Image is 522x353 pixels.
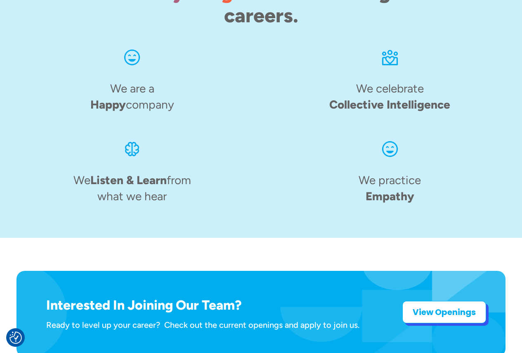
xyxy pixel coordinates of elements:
img: Revisit consent button [9,332,22,344]
h4: We celebrate [329,81,450,113]
h1: Interested In Joining Our Team? [46,297,359,313]
img: An icon of three dots over a rectangle and heart [380,47,400,67]
img: Smiling face icon [380,139,400,159]
div: Ready to level up your career? Check out the current openings and apply to join us. [46,320,359,330]
span: Empathy [366,189,414,203]
img: An icon of a brain [122,139,142,159]
span: Happy [90,97,126,111]
h4: We from what we hear [71,172,194,204]
span: Listen & Learn [90,173,167,187]
h4: We practice [359,172,421,204]
button: Consent Preferences [9,332,22,344]
a: View Openings [402,301,486,323]
img: Smiling face icon [122,47,142,67]
strong: View Openings [413,306,476,318]
span: Collective Intelligence [329,97,450,111]
h4: We are a company [90,81,174,113]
